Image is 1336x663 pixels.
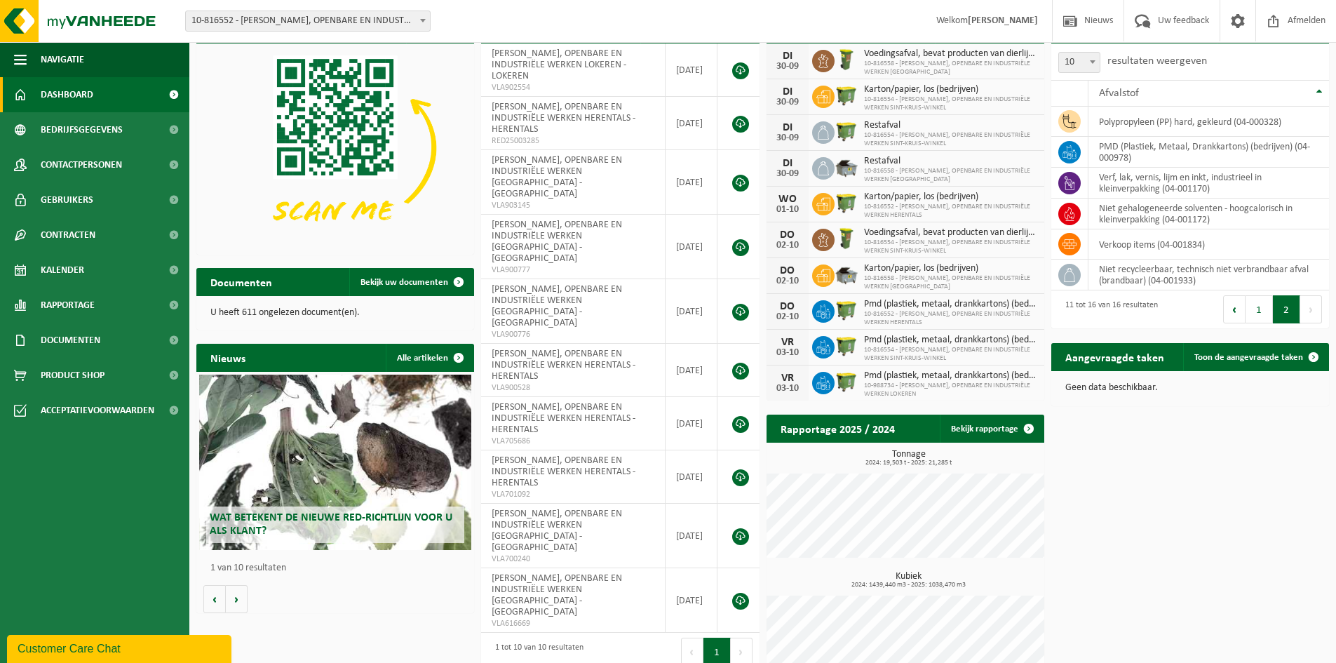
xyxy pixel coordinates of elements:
img: WB-1100-HPE-GN-50 [835,83,858,107]
button: 2 [1273,295,1300,323]
div: 30-09 [774,62,802,72]
div: 02-10 [774,312,802,322]
span: VLA900777 [492,264,654,276]
td: [DATE] [666,568,717,633]
h3: Tonnage [774,450,1044,467]
div: 02-10 [774,276,802,286]
span: 10-988734 - [PERSON_NAME], OPENBARE EN INDUSTRIËLE WERKEN LOKEREN [864,382,1037,399]
button: Volgende [226,585,248,613]
span: Documenten [41,323,100,358]
td: [DATE] [666,397,717,450]
span: Pmd (plastiek, metaal, drankkartons) (bedrijven) [864,299,1037,310]
span: Afvalstof [1099,88,1139,99]
a: Alle artikelen [386,344,473,372]
div: VR [774,373,802,384]
span: 10-816554 - [PERSON_NAME], OPENBARE EN INDUSTRIËLE WERKEN SINT-KRUIS-WINKEL [864,95,1037,112]
td: verf, lak, vernis, lijm en inkt, industrieel in kleinverpakking (04-001170) [1088,168,1329,199]
span: Dashboard [41,77,93,112]
div: 03-10 [774,348,802,358]
div: 30-09 [774,98,802,107]
div: DI [774,158,802,169]
span: [PERSON_NAME], OPENBARE EN INDUSTRIËLE WERKEN [GEOGRAPHIC_DATA] - [GEOGRAPHIC_DATA] [492,509,622,553]
span: 10-816558 - [PERSON_NAME], OPENBARE EN INDUSTRIËLE WERKEN [GEOGRAPHIC_DATA] [864,274,1037,291]
td: niet recycleerbaar, technisch niet verbrandbaar afval (brandbaar) (04-001933) [1088,260,1329,290]
span: [PERSON_NAME], OPENBARE EN INDUSTRIËLE WERKEN HERENTALS - HERENTALS [492,102,635,135]
span: 10-816552 - VICTOR PEETERS, OPENBARE EN INDUSTRIËLE WERKEN HERENTALS - HERENTALS [186,11,430,31]
span: Acceptatievoorwaarden [41,393,154,428]
strong: [PERSON_NAME] [968,15,1038,26]
a: Bekijk rapportage [940,415,1043,443]
div: DI [774,122,802,133]
img: WB-1100-HPE-GN-50 [835,191,858,215]
td: [DATE] [666,150,717,215]
span: Karton/papier, los (bedrijven) [864,84,1037,95]
span: Toon de aangevraagde taken [1194,353,1303,362]
span: Voedingsafval, bevat producten van dierlijke oorsprong, onverpakt, categorie 3 [864,227,1037,239]
button: 1 [1246,295,1273,323]
div: DI [774,51,802,62]
span: Pmd (plastiek, metaal, drankkartons) (bedrijven) [864,370,1037,382]
a: Wat betekent de nieuwe RED-richtlijn voor u als klant? [199,375,471,550]
span: 10-816554 - [PERSON_NAME], OPENBARE EN INDUSTRIËLE WERKEN SINT-KRUIS-WINKEL [864,239,1037,255]
img: WB-1100-HPE-GN-50 [835,334,858,358]
td: polypropyleen (PP) hard, gekleurd (04-000328) [1088,107,1329,137]
img: WB-5000-GAL-GY-01 [835,262,858,286]
td: [DATE] [666,450,717,504]
img: WB-0060-HPE-GN-50 [835,227,858,250]
div: DO [774,265,802,276]
span: Restafval [864,156,1037,167]
span: Karton/papier, los (bedrijven) [864,192,1037,203]
span: 10-816552 - [PERSON_NAME], OPENBARE EN INDUSTRIËLE WERKEN HERENTALS [864,310,1037,327]
span: 10-816554 - [PERSON_NAME], OPENBARE EN INDUSTRIËLE WERKEN SINT-KRUIS-WINKEL [864,131,1037,148]
td: PMD (Plastiek, Metaal, Drankkartons) (bedrijven) (04-000978) [1088,137,1329,168]
img: WB-1100-HPE-GN-50 [835,298,858,322]
span: Bedrijfsgegevens [41,112,123,147]
div: 30-09 [774,133,802,143]
p: 1 van 10 resultaten [210,563,467,573]
td: [DATE] [666,344,717,397]
span: VLA700240 [492,554,654,565]
td: [DATE] [666,43,717,97]
h2: Aangevraagde taken [1051,343,1178,370]
span: VLA701092 [492,489,654,500]
h2: Nieuws [196,344,259,371]
span: Product Shop [41,358,104,393]
div: 03-10 [774,384,802,394]
td: verkoop items (04-001834) [1088,229,1329,260]
span: Kalender [41,253,84,288]
span: Restafval [864,120,1037,131]
h3: Kubiek [774,572,1044,589]
span: VLA705686 [492,436,654,447]
span: 2024: 1439,440 m3 - 2025: 1038,470 m3 [774,582,1044,589]
button: Vorige [203,585,226,613]
div: DO [774,301,802,312]
div: DO [774,229,802,241]
img: WB-1100-HPE-GN-50 [835,370,858,394]
h2: Documenten [196,268,286,295]
img: WB-5000-GAL-GY-01 [835,155,858,179]
p: Geen data beschikbaar. [1065,383,1315,393]
span: [PERSON_NAME], OPENBARE EN INDUSTRIËLE WERKEN [GEOGRAPHIC_DATA] - [GEOGRAPHIC_DATA] [492,573,622,617]
div: 02-10 [774,241,802,250]
span: 10 [1058,52,1100,73]
span: VLA900528 [492,382,654,394]
span: Voedingsafval, bevat producten van dierlijke oorsprong, onverpakt, categorie 3 [864,48,1037,60]
span: Contracten [41,217,95,253]
span: Contactpersonen [41,147,122,182]
label: resultaten weergeven [1107,55,1207,67]
span: 10-816552 - VICTOR PEETERS, OPENBARE EN INDUSTRIËLE WERKEN HERENTALS - HERENTALS [185,11,431,32]
span: Bekijk uw documenten [360,278,448,287]
td: niet gehalogeneerde solventen - hoogcalorisch in kleinverpakking (04-001172) [1088,199,1329,229]
div: 11 tot 16 van 16 resultaten [1058,294,1158,325]
h2: Rapportage 2025 / 2024 [767,415,909,442]
span: 10-816554 - [PERSON_NAME], OPENBARE EN INDUSTRIËLE WERKEN SINT-KRUIS-WINKEL [864,346,1037,363]
div: VR [774,337,802,348]
button: Next [1300,295,1322,323]
span: 2024: 19,503 t - 2025: 21,285 t [774,460,1044,467]
span: Karton/papier, los (bedrijven) [864,263,1037,274]
span: RED25003285 [492,135,654,147]
button: Previous [1223,295,1246,323]
span: 10 [1059,53,1100,72]
span: 10-816558 - [PERSON_NAME], OPENBARE EN INDUSTRIËLE WERKEN [GEOGRAPHIC_DATA] [864,60,1037,76]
